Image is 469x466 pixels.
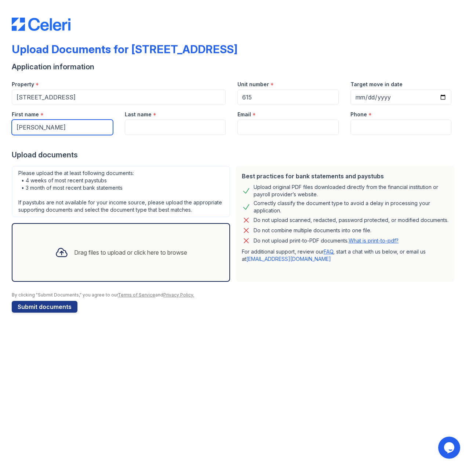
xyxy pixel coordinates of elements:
[324,248,333,255] a: FAQ
[125,111,152,118] label: Last name
[12,43,237,56] div: Upload Documents for [STREET_ADDRESS]
[349,237,399,244] a: What is print-to-pdf?
[242,248,448,263] p: For additional support, review our , start a chat with us below, or email us at
[12,150,457,160] div: Upload documents
[254,216,448,225] div: Do not upload scanned, redacted, password protected, or modified documents.
[74,248,187,257] div: Drag files to upload or click here to browse
[12,111,39,118] label: First name
[254,183,448,198] div: Upload original PDF files downloaded directly from the financial institution or payroll provider’...
[12,62,457,72] div: Application information
[438,437,462,459] iframe: chat widget
[12,292,457,298] div: By clicking "Submit Documents," you agree to our and
[254,237,399,244] p: Do not upload print-to-PDF documents.
[12,166,230,217] div: Please upload the at least following documents: • 4 weeks of most recent paystubs • 3 month of mo...
[350,81,403,88] label: Target move in date
[254,200,448,214] div: Correctly classify the document type to avoid a delay in processing your application.
[350,111,367,118] label: Phone
[163,292,194,298] a: Privacy Policy.
[12,81,34,88] label: Property
[237,81,269,88] label: Unit number
[242,172,448,181] div: Best practices for bank statements and paystubs
[246,256,331,262] a: [EMAIL_ADDRESS][DOMAIN_NAME]
[12,301,77,313] button: Submit documents
[254,226,371,235] div: Do not combine multiple documents into one file.
[237,111,251,118] label: Email
[118,292,155,298] a: Terms of Service
[12,18,70,31] img: CE_Logo_Blue-a8612792a0a2168367f1c8372b55b34899dd931a85d93a1a3d3e32e68fde9ad4.png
